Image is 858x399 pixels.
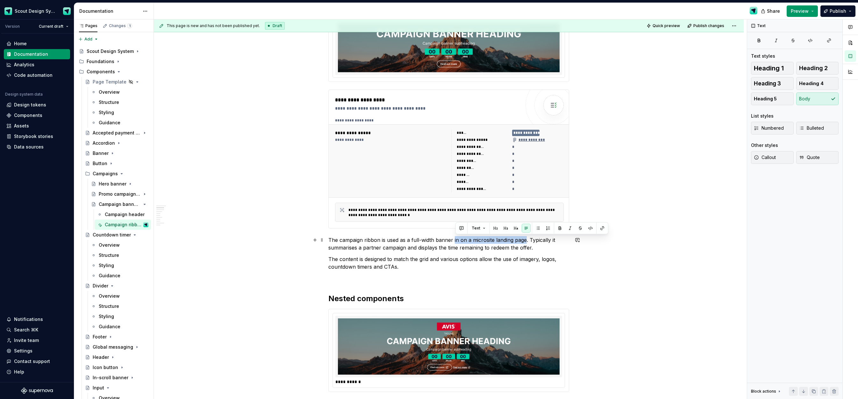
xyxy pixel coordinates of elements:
[93,344,133,350] div: Global messaging
[99,323,120,330] div: Guidance
[89,179,151,189] a: Hero banner
[751,151,794,164] button: Callout
[93,79,126,85] div: Page Template
[4,121,70,131] a: Assets
[4,60,70,70] a: Analytics
[787,5,818,17] button: Preview
[63,7,71,15] img: Design Ops
[799,125,824,131] span: Bulleted
[87,58,114,65] div: Foundations
[14,72,53,78] div: Code automation
[93,283,108,289] div: Divider
[4,356,70,366] button: Contact support
[751,62,794,75] button: Heading 1
[76,56,151,67] div: Foundations
[127,23,132,28] span: 1
[4,131,70,141] a: Storybook stories
[4,39,70,49] a: Home
[5,24,20,29] div: Version
[754,125,784,131] span: Numbered
[93,170,118,177] div: Campaigns
[82,362,151,373] a: Icon button
[93,160,107,167] div: Button
[89,250,151,260] a: Structure
[109,23,132,28] div: Changes
[4,367,70,377] button: Help
[93,150,109,156] div: Banner
[99,181,126,187] div: Hero banner
[4,335,70,345] a: Invite team
[95,209,151,220] a: Campaign header
[89,291,151,301] a: Overview
[14,51,48,57] div: Documentation
[14,369,24,375] div: Help
[4,70,70,80] a: Code automation
[758,5,784,17] button: Share
[767,8,780,14] span: Share
[830,8,846,14] span: Publish
[14,327,38,333] div: Search ⌘K
[750,7,757,14] img: Design Ops
[89,322,151,332] a: Guidance
[4,314,70,324] button: Notifications
[89,87,151,97] a: Overview
[751,389,776,394] div: Block actions
[751,113,774,119] div: List styles
[167,23,260,28] span: This page is new and has not been published yet.
[76,46,151,56] a: Scout Design System
[796,77,839,90] button: Heading 4
[751,142,778,149] div: Other styles
[14,358,50,365] div: Contact support
[89,199,151,209] a: Campaign banner designs
[21,388,53,394] svg: Supernova Logo
[820,5,855,17] button: Publish
[4,346,70,356] a: Settings
[93,334,107,340] div: Footer
[82,148,151,158] a: Banner
[799,65,828,71] span: Heading 2
[89,260,151,271] a: Styling
[82,169,151,179] div: Campaigns
[79,23,97,28] div: Pages
[93,385,104,391] div: Input
[99,242,120,248] div: Overview
[36,22,71,31] button: Current draft
[87,48,134,54] div: Scout Design System
[82,342,151,352] a: Global messaging
[1,4,73,18] button: Scout Design SystemDesign Ops
[4,110,70,120] a: Components
[754,65,784,71] span: Heading 1
[751,77,794,90] button: Heading 3
[14,62,34,68] div: Analytics
[799,80,824,87] span: Heading 4
[93,130,141,136] div: Accepted payment types
[82,281,151,291] a: Divider
[79,8,139,14] div: Documentation
[99,191,141,197] div: Promo campaign banner
[82,373,151,383] a: In-scroll banner
[105,211,145,218] div: Campaign header
[14,40,27,47] div: Home
[273,23,282,28] span: Draft
[95,220,151,230] a: Campaign ribbonDesign Ops
[99,120,120,126] div: Guidance
[685,21,727,30] button: Publish changes
[89,301,151,311] a: Structure
[89,240,151,250] a: Overview
[645,21,683,30] button: Quick preview
[751,122,794,134] button: Numbered
[76,35,100,44] button: Add
[82,77,151,87] a: Page Template
[4,49,70,59] a: Documentation
[93,374,128,381] div: In-scroll banner
[89,97,151,107] a: Structure
[82,332,151,342] a: Footer
[14,348,32,354] div: Settings
[14,144,44,150] div: Data sources
[14,337,39,344] div: Invite team
[14,112,42,119] div: Components
[89,118,151,128] a: Guidance
[82,352,151,362] a: Header
[328,236,569,251] p: The campaign ribbon is used as a full-width banner in on a microsite landing page. Typically it s...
